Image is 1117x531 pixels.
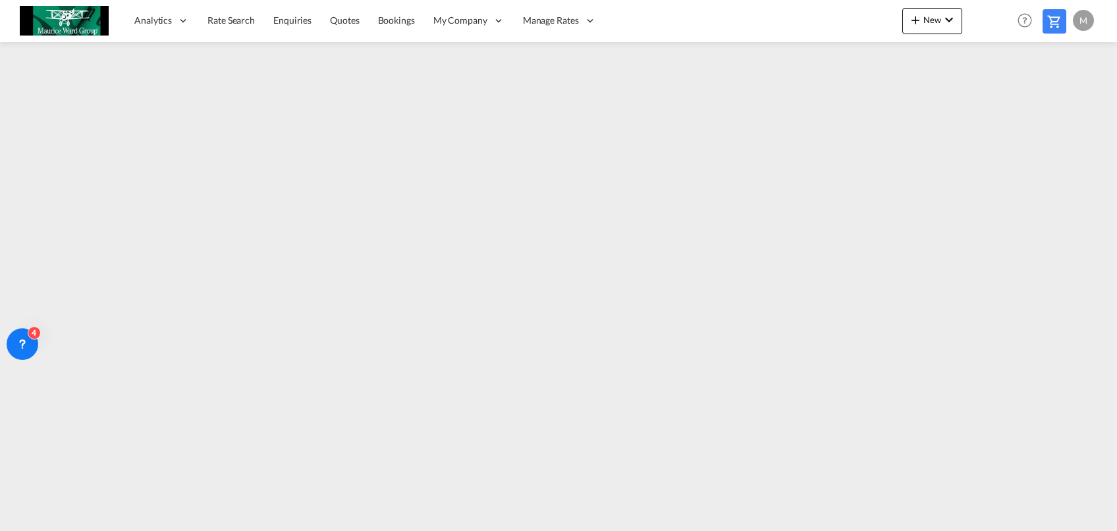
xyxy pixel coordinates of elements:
[330,14,359,26] span: Quotes
[902,8,962,34] button: icon-plus 400-fgNewicon-chevron-down
[433,14,487,27] span: My Company
[1073,10,1094,31] div: M
[207,14,255,26] span: Rate Search
[941,12,957,28] md-icon: icon-chevron-down
[1014,9,1036,32] span: Help
[20,6,109,36] img: c6e8db30f5a511eea3e1ab7543c40fcc.jpg
[273,14,312,26] span: Enquiries
[908,12,923,28] md-icon: icon-plus 400-fg
[908,14,957,25] span: New
[134,14,172,27] span: Analytics
[523,14,579,27] span: Manage Rates
[378,14,415,26] span: Bookings
[1014,9,1043,33] div: Help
